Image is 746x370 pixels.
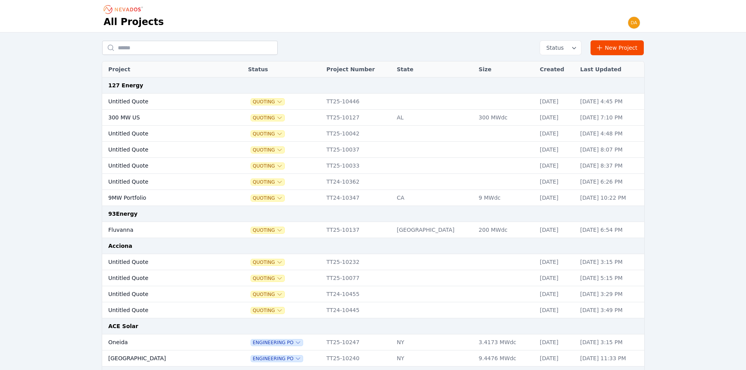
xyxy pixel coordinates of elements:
td: [DATE] [536,110,576,126]
td: TT25-10033 [323,158,393,174]
tr: Untitled QuoteQuotingTT25-10042[DATE][DATE] 4:48 PM [102,126,644,142]
td: [DATE] 4:45 PM [576,94,644,110]
td: [DATE] [536,302,576,318]
td: NY [393,350,475,366]
button: Engineering PO [251,339,303,346]
tr: [GEOGRAPHIC_DATA]Engineering POTT25-10240NY9.4476 MWdc[DATE][DATE] 11:33 PM [102,350,644,366]
td: [DATE] [536,174,576,190]
span: Status [543,44,564,52]
button: Quoting [251,131,284,137]
td: [DATE] 6:26 PM [576,174,644,190]
button: Quoting [251,307,284,314]
td: 300 MW US [102,110,225,126]
td: Untitled Quote [102,158,225,174]
tr: 300 MW USQuotingTT25-10127AL300 MWdc[DATE][DATE] 7:10 PM [102,110,644,126]
td: [DATE] 4:48 PM [576,126,644,142]
td: TT25-10240 [323,350,393,366]
span: Quoting [251,195,284,201]
td: [DATE] 3:15 PM [576,254,644,270]
button: Quoting [251,227,284,233]
td: Acciona [102,238,644,254]
td: TT25-10077 [323,270,393,286]
td: [DATE] 8:37 PM [576,158,644,174]
td: Untitled Quote [102,142,225,158]
td: 9MW Portfolio [102,190,225,206]
td: Oneida [102,334,225,350]
td: CA [393,190,475,206]
th: Project Number [323,61,393,78]
button: Quoting [251,179,284,185]
tr: Untitled QuoteQuotingTT24-10362[DATE][DATE] 6:26 PM [102,174,644,190]
th: Created [536,61,576,78]
td: 9.4476 MWdc [475,350,536,366]
td: [DATE] [536,126,576,142]
tr: Untitled QuoteQuotingTT25-10037[DATE][DATE] 8:07 PM [102,142,644,158]
td: [GEOGRAPHIC_DATA] [102,350,225,366]
td: [DATE] 10:22 PM [576,190,644,206]
nav: Breadcrumb [104,3,145,16]
button: Quoting [251,275,284,282]
button: Quoting [251,147,284,153]
td: [DATE] 8:07 PM [576,142,644,158]
td: Untitled Quote [102,302,225,318]
td: [DATE] 11:33 PM [576,350,644,366]
button: Engineering PO [251,356,303,362]
td: TT25-10042 [323,126,393,142]
td: [DATE] [536,350,576,366]
td: TT25-10232 [323,254,393,270]
td: [DATE] [536,190,576,206]
button: Quoting [251,291,284,298]
td: TT24-10347 [323,190,393,206]
td: [DATE] [536,254,576,270]
th: State [393,61,475,78]
td: TT25-10446 [323,94,393,110]
td: AL [393,110,475,126]
td: [GEOGRAPHIC_DATA] [393,222,475,238]
button: Quoting [251,115,284,121]
tr: Untitled QuoteQuotingTT24-10445[DATE][DATE] 3:49 PM [102,302,644,318]
td: TT24-10362 [323,174,393,190]
td: 127 Energy [102,78,644,94]
tr: OneidaEngineering POTT25-10247NY3.4173 MWdc[DATE][DATE] 3:15 PM [102,334,644,350]
td: Untitled Quote [102,126,225,142]
tr: Untitled QuoteQuotingTT25-10077[DATE][DATE] 5:15 PM [102,270,644,286]
th: Status [244,61,322,78]
td: [DATE] 3:15 PM [576,334,644,350]
h1: All Projects [104,16,164,28]
th: Project [102,61,225,78]
td: ACE Solar [102,318,644,334]
td: [DATE] [536,158,576,174]
td: [DATE] [536,142,576,158]
td: 3.4173 MWdc [475,334,536,350]
tr: Untitled QuoteQuotingTT25-10232[DATE][DATE] 3:15 PM [102,254,644,270]
td: TT24-10455 [323,286,393,302]
tr: Untitled QuoteQuotingTT25-10033[DATE][DATE] 8:37 PM [102,158,644,174]
td: [DATE] [536,222,576,238]
td: TT25-10247 [323,334,393,350]
td: TT25-10137 [323,222,393,238]
td: Untitled Quote [102,94,225,110]
td: [DATE] 3:49 PM [576,302,644,318]
button: Quoting [251,259,284,265]
td: Untitled Quote [102,174,225,190]
tr: Untitled QuoteQuotingTT24-10455[DATE][DATE] 3:29 PM [102,286,644,302]
a: New Project [591,40,644,55]
td: [DATE] 5:15 PM [576,270,644,286]
th: Last Updated [576,61,644,78]
td: [DATE] 6:54 PM [576,222,644,238]
span: Quoting [251,163,284,169]
td: Untitled Quote [102,286,225,302]
th: Size [475,61,536,78]
td: [DATE] [536,334,576,350]
td: Fluvanna [102,222,225,238]
td: [DATE] [536,270,576,286]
